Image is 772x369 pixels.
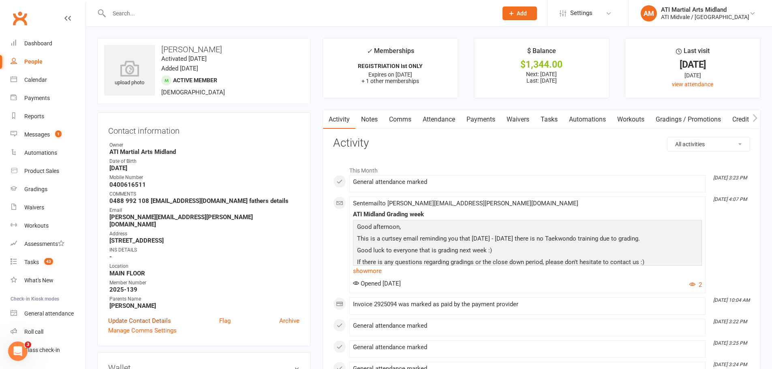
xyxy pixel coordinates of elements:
[661,13,749,21] div: ATI Midvale / [GEOGRAPHIC_DATA]
[8,341,28,361] iframe: Intercom live chat
[11,253,86,271] a: Tasks 43
[109,190,299,198] div: COMMENTS
[108,316,171,326] a: Update Contact Details
[109,253,299,260] strong: -
[24,95,50,101] div: Payments
[279,316,299,326] a: Archive
[24,149,57,156] div: Automations
[11,144,86,162] a: Automations
[353,179,702,186] div: General attendance marked
[353,322,702,329] div: General attendance marked
[570,4,592,22] span: Settings
[10,8,30,28] a: Clubworx
[11,323,86,341] a: Roll call
[481,60,602,69] div: $1,344.00
[109,181,299,188] strong: 0400616511
[361,78,419,84] span: + 1 other memberships
[641,5,657,21] div: AM
[689,280,702,290] button: 2
[161,55,207,62] time: Activated [DATE]
[11,341,86,359] a: Class kiosk mode
[109,237,299,244] strong: [STREET_ADDRESS]
[109,213,299,228] strong: [PERSON_NAME][EMAIL_ADDRESS][PERSON_NAME][DOMAIN_NAME]
[367,46,414,61] div: Memberships
[24,58,43,65] div: People
[11,271,86,290] a: What's New
[353,200,578,207] span: Sent email to [PERSON_NAME][EMAIL_ADDRESS][PERSON_NAME][DOMAIN_NAME]
[527,46,556,60] div: $ Balance
[11,34,86,53] a: Dashboard
[109,286,299,293] strong: 2025-139
[367,47,372,55] i: ✓
[353,344,702,351] div: General attendance marked
[676,46,710,60] div: Last visit
[109,279,299,287] div: Member Number
[368,71,412,78] span: Expires on [DATE]
[24,259,39,265] div: Tasks
[633,71,753,80] div: [DATE]
[24,168,59,174] div: Product Sales
[24,204,44,211] div: Waivers
[355,245,700,257] p: Good luck to everyone that is grading next week :)
[109,230,299,238] div: Address
[44,258,53,265] span: 43
[11,71,86,89] a: Calendar
[650,110,727,129] a: Gradings / Promotions
[612,110,650,129] a: Workouts
[661,6,749,13] div: ATI Martial Arts Midland
[109,207,299,214] div: Email
[713,175,747,181] i: [DATE] 3:23 PM
[109,158,299,165] div: Date of Birth
[161,89,225,96] span: [DEMOGRAPHIC_DATA]
[109,270,299,277] strong: MAIN FLOOR
[108,326,177,335] a: Manage Comms Settings
[173,77,217,83] span: Active member
[11,89,86,107] a: Payments
[353,211,702,218] div: ATI Midland Grading week
[24,113,44,119] div: Reports
[11,198,86,217] a: Waivers
[353,265,702,277] a: show more
[11,217,86,235] a: Workouts
[109,246,299,254] div: INS DETAILS
[11,180,86,198] a: Gradings
[11,126,86,144] a: Messages 1
[672,81,713,87] a: view attendance
[633,60,753,69] div: [DATE]
[353,301,702,308] div: Invoice 2925094 was marked as paid by the payment provider
[713,362,747,367] i: [DATE] 3:24 PM
[11,235,86,253] a: Assessments
[535,110,563,129] a: Tasks
[109,174,299,181] div: Mobile Number
[104,60,155,87] div: upload photo
[24,77,47,83] div: Calendar
[107,8,492,19] input: Search...
[355,234,700,245] p: This is a curtsey email reminding you that [DATE] - [DATE] there is no Taekwondo training due to ...
[333,162,750,175] li: This Month
[25,341,31,348] span: 3
[24,328,43,335] div: Roll call
[11,162,86,180] a: Product Sales
[109,164,299,172] strong: [DATE]
[24,131,50,138] div: Messages
[417,110,461,129] a: Attendance
[461,110,501,129] a: Payments
[713,340,747,346] i: [DATE] 3:25 PM
[353,280,401,287] span: Opened [DATE]
[219,316,231,326] a: Flag
[24,310,74,317] div: General attendance
[24,347,60,353] div: Class check-in
[24,186,47,192] div: Gradings
[501,110,535,129] a: Waivers
[11,305,86,323] a: General attendance kiosk mode
[109,262,299,270] div: Location
[108,123,299,135] h3: Contact information
[24,222,49,229] div: Workouts
[109,197,299,205] strong: 0488 992 108 [EMAIL_ADDRESS][DOMAIN_NAME] fathers details
[333,137,750,149] h3: Activity
[503,6,537,20] button: Add
[355,110,383,129] a: Notes
[713,196,747,202] i: [DATE] 4:07 PM
[109,302,299,309] strong: [PERSON_NAME]
[24,277,53,284] div: What's New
